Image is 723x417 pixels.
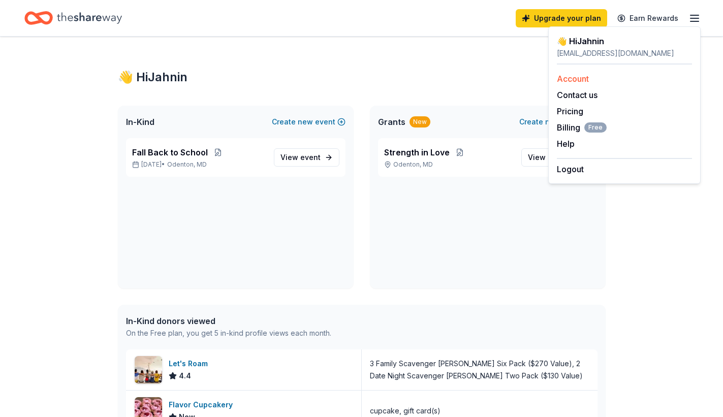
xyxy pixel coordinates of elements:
button: Help [557,138,575,150]
img: Image for Let's Roam [135,356,162,383]
p: [DATE] • [132,161,266,169]
button: Contact us [557,89,598,101]
a: View project [521,148,591,167]
div: New [410,116,430,127]
a: View event [274,148,339,167]
span: View [528,151,573,164]
button: BillingFree [557,121,607,134]
span: event [300,153,321,162]
div: 3 Family Scavenger [PERSON_NAME] Six Pack ($270 Value), 2 Date Night Scavenger [PERSON_NAME] Two ... [370,358,589,382]
div: cupcake, gift card(s) [370,405,441,417]
button: Createnewproject [519,116,598,128]
span: Fall Back to School [132,146,208,158]
span: Grants [378,116,405,128]
span: In-Kind [126,116,154,128]
a: Pricing [557,106,583,116]
span: new [298,116,313,128]
div: 👋 Hi Jahnin [557,35,692,47]
span: project [548,153,573,162]
div: 👋 Hi Jahnin [118,69,606,85]
span: Free [584,122,607,133]
a: Earn Rewards [611,9,684,27]
span: Odenton, MD [167,161,207,169]
span: Strength in Love [384,146,450,158]
span: Billing [557,121,607,134]
div: Flavor Cupcakery [169,399,237,411]
div: In-Kind donors viewed [126,315,331,327]
a: Home [24,6,122,30]
span: 4.4 [179,370,191,382]
span: View [280,151,321,164]
div: Let's Roam [169,358,212,370]
p: Odenton, MD [384,161,513,169]
button: Logout [557,163,584,175]
div: [EMAIL_ADDRESS][DOMAIN_NAME] [557,47,692,59]
span: new [545,116,560,128]
a: Upgrade your plan [516,9,607,27]
button: Createnewevent [272,116,345,128]
a: Account [557,74,589,84]
div: On the Free plan, you get 5 in-kind profile views each month. [126,327,331,339]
